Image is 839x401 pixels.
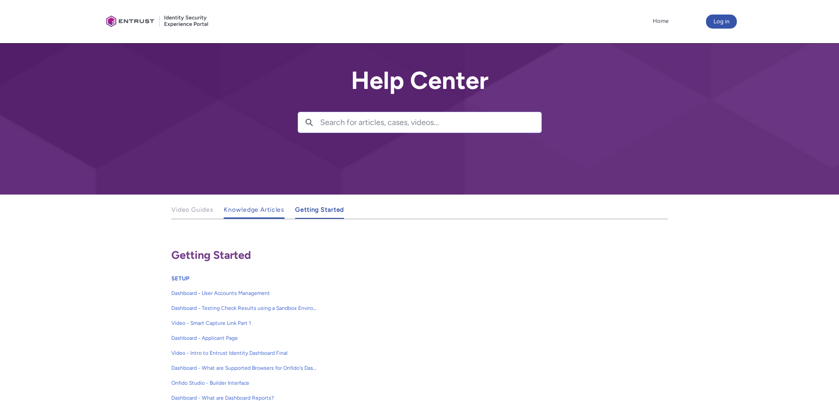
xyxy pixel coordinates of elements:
[171,206,214,213] span: Video Guides
[171,379,318,387] span: Onfido Studio - Builder Interface
[171,349,318,357] span: Video - Intro to Entrust Identity Dashboard Final
[171,375,318,390] a: Onfido Studio - Builder Interface
[171,364,318,372] span: Dashboard - What are Supported Browsers for Onfido's Dashboard
[171,346,318,361] a: Video - Intro to Entrust Identity Dashboard Final
[171,304,318,312] span: Dashboard - Testing Check Results using a Sandbox Environment
[171,316,318,331] a: Video - Smart Capture Link Part 1
[171,361,318,375] a: Dashboard - What are Supported Browsers for Onfido's Dashboard
[171,331,318,346] a: Dashboard - Applicant Page
[798,361,839,401] iframe: Qualified Messenger
[706,15,737,29] button: Log in
[320,112,541,132] input: Search for articles, cases, videos...
[171,289,318,297] span: Dashboard - User Accounts Management
[298,67,542,94] h2: Help Center
[171,301,318,316] a: Dashboard - Testing Check Results using a Sandbox Environment
[171,286,318,301] a: Dashboard - User Accounts Management
[171,334,318,342] span: Dashboard - Applicant Page
[171,319,318,327] span: Video - Smart Capture Link Part 1
[224,206,285,213] span: Knowledge Articles
[298,112,320,132] button: Search
[651,15,671,28] a: Home
[295,202,344,219] a: Getting Started
[171,275,189,282] a: SETUP
[295,206,344,213] span: Getting Started
[171,248,251,261] span: Getting Started
[171,202,214,219] a: Video Guides
[224,202,285,219] a: Knowledge Articles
